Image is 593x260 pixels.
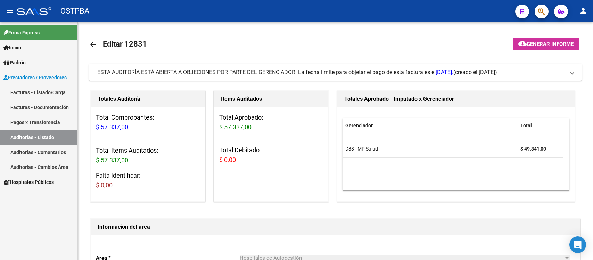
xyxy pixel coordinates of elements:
[518,39,527,48] mat-icon: cloud_download
[436,69,453,75] span: [DATE].
[55,3,89,19] span: - OSTPBA
[96,156,128,164] span: $ 57.337,00
[96,181,113,189] span: $ 0,00
[520,146,546,152] strong: $ 49.341,00
[518,118,563,133] datatable-header-cell: Total
[103,40,147,48] span: Editar 12831
[89,64,582,81] mat-expansion-panel-header: ESTA AUDITORÍA ESTÁ ABIERTA A OBJECIONES POR PARTE DEL GERENCIADOR. La fecha límite para objetar ...
[3,59,26,66] span: Padrón
[344,94,568,105] h1: Totales Aprobado - Imputado x Gerenciador
[96,171,200,190] h3: Falta Identificar:
[98,94,198,105] h1: Totales Auditoría
[96,123,128,131] span: $ 57.337,00
[569,236,586,253] div: Open Intercom Messenger
[219,123,252,131] span: $ 57.337,00
[3,74,67,81] span: Prestadores / Proveedores
[453,68,497,76] span: (creado el [DATE])
[89,40,97,49] mat-icon: arrow_back
[221,94,321,105] h1: Items Auditados
[3,178,54,186] span: Hospitales Públicos
[579,7,587,15] mat-icon: person
[527,41,574,47] span: Generar informe
[3,29,40,36] span: Firma Express
[343,118,518,133] datatable-header-cell: Gerenciador
[345,123,373,128] span: Gerenciador
[96,113,200,132] h3: Total Comprobantes:
[219,156,236,163] span: $ 0,00
[96,146,200,165] h3: Total Items Auditados:
[219,113,323,132] h3: Total Aprobado:
[219,145,323,165] h3: Total Debitado:
[513,38,579,50] button: Generar informe
[98,221,573,233] h1: Información del área
[3,44,21,51] span: Inicio
[6,7,14,15] mat-icon: menu
[345,146,378,152] span: D88 - MP Salud
[97,69,453,75] span: ESTA AUDITORÍA ESTÁ ABIERTA A OBJECIONES POR PARTE DEL GERENCIADOR. La fecha límite para objetar ...
[520,123,532,128] span: Total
